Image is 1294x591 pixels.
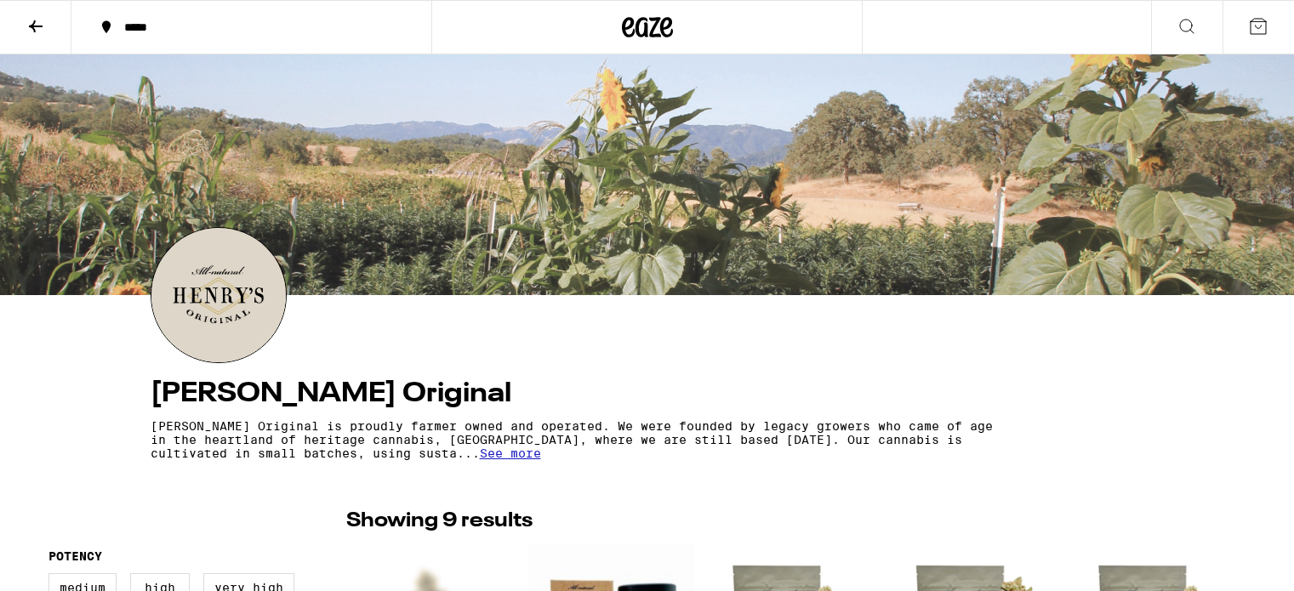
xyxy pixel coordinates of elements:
[480,446,541,460] span: See more
[151,380,1144,407] h4: [PERSON_NAME] Original
[151,228,286,362] img: Henry's Original logo
[48,549,102,563] legend: Potency
[346,507,533,536] p: Showing 9 results
[151,419,995,460] p: [PERSON_NAME] Original is proudly farmer owned and operated. We were founded by legacy growers wh...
